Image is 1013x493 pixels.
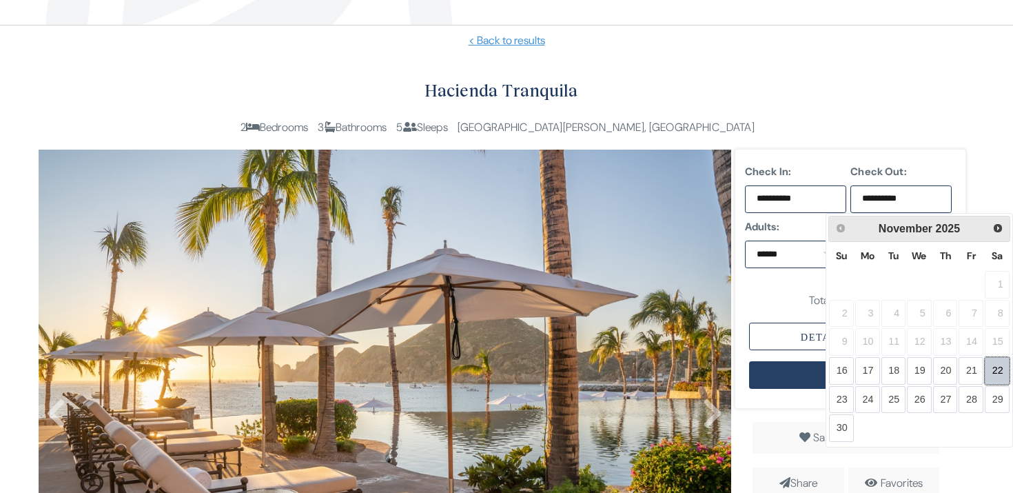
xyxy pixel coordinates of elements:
[813,430,893,445] span: Save to favorites
[959,357,983,385] a: 21
[881,476,923,490] a: Favorites
[933,386,958,414] a: 27
[745,163,846,180] label: Check In:
[836,250,847,262] span: Sunday
[749,274,952,309] div: [DATE] Total :
[912,250,926,262] span: Wednesday
[749,323,952,350] div: Detailed Quote
[396,120,447,134] span: 5 Sleeps
[39,77,963,105] h2: Hacienda Tranquila
[318,120,387,134] span: 3 Bathrooms
[985,357,1010,385] a: 22
[855,357,880,385] a: 17
[21,32,992,49] a: < Back to results
[967,250,976,262] span: Friday
[745,219,846,235] label: Adults:
[829,386,854,414] a: 23
[458,120,755,134] span: [GEOGRAPHIC_DATA][PERSON_NAME], [GEOGRAPHIC_DATA]
[992,223,1003,234] span: Next
[241,120,309,134] span: 2 Bedrooms
[850,163,952,180] label: Check Out:
[988,218,1008,238] a: Next
[940,250,951,262] span: Thursday
[933,357,958,385] a: 20
[855,386,880,414] a: 24
[985,386,1010,414] a: 29
[881,357,906,385] a: 18
[888,250,899,262] span: Tuesday
[907,386,932,414] a: 26
[829,357,854,385] a: 16
[861,250,874,262] span: Monday
[992,250,1003,262] span: Saturday
[879,223,932,234] span: November
[959,386,983,414] a: 28
[829,414,854,442] a: 30
[881,386,906,414] a: 25
[936,223,961,234] span: 2025
[907,357,932,385] a: 19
